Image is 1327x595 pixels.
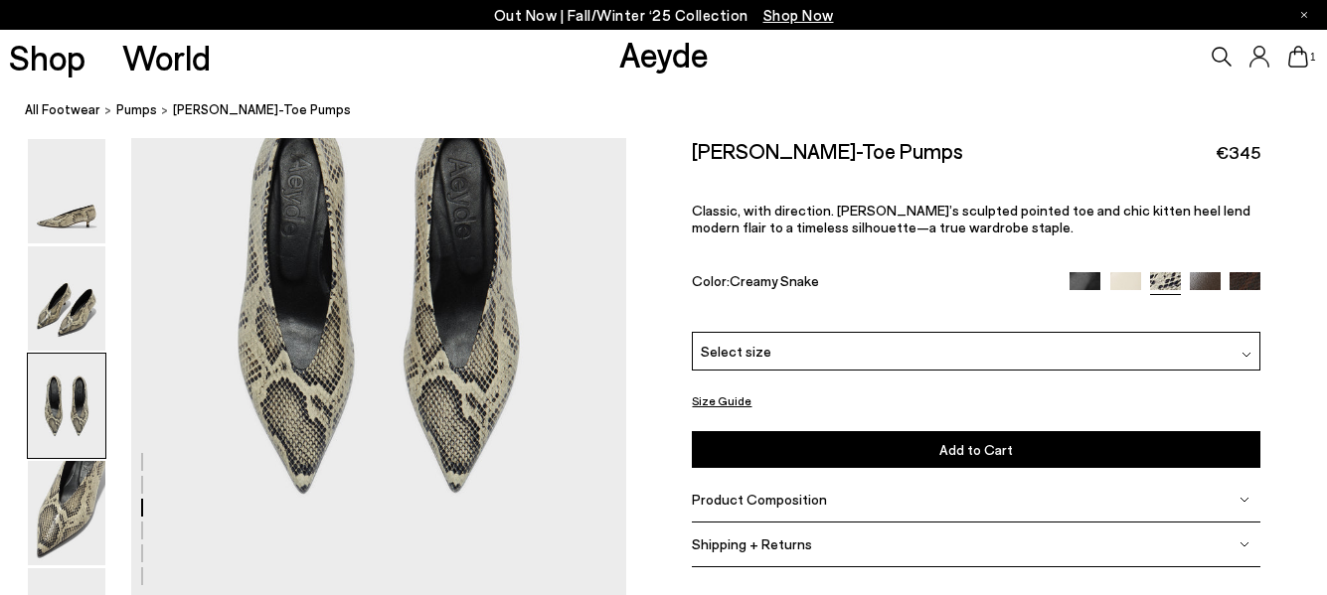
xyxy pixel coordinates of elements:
a: Shop [9,40,85,74]
a: Aeyde [619,33,709,74]
img: Clara Pointed-Toe Pumps - Image 3 [28,354,105,458]
h2: [PERSON_NAME]-Toe Pumps [692,138,963,163]
span: Navigate to /collections/new-in [763,6,834,24]
span: 1 [1308,52,1318,63]
img: svg%3E [1240,495,1249,505]
span: €345 [1216,140,1260,165]
span: Select size [701,341,771,362]
a: 1 [1288,46,1308,68]
a: pumps [116,99,157,120]
span: Creamy Snake [730,272,819,289]
img: Clara Pointed-Toe Pumps - Image 2 [28,246,105,351]
div: Color: [692,272,1052,295]
a: World [122,40,211,74]
img: svg%3E [1242,350,1251,360]
img: Clara Pointed-Toe Pumps - Image 4 [28,461,105,565]
span: Product Composition [692,491,827,508]
nav: breadcrumb [25,83,1327,138]
span: Shipping + Returns [692,535,812,552]
span: [PERSON_NAME]-Toe Pumps [173,99,351,120]
button: Size Guide [692,388,751,413]
button: Add to Cart [692,431,1260,468]
span: Add to Cart [939,441,1013,458]
p: Classic, with direction. [PERSON_NAME]’s sculpted pointed toe and chic kitten heel lend modern fl... [692,202,1260,235]
img: svg%3E [1240,539,1249,549]
span: pumps [116,101,157,117]
p: Out Now | Fall/Winter ‘25 Collection [494,3,834,28]
a: All Footwear [25,99,100,120]
img: Clara Pointed-Toe Pumps - Image 1 [28,139,105,243]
